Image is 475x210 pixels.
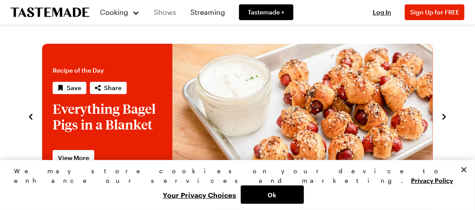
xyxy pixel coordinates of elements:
button: navigate to previous item [26,111,35,121]
a: To Tastemade Home Page [11,7,89,17]
span: Log In [373,8,391,16]
div: 3 / 6 [42,44,433,188]
button: Log In [364,8,400,17]
div: Privacy [14,166,454,204]
span: Save [67,84,81,92]
button: Close [454,160,474,179]
a: View More [53,150,94,166]
a: More information about your privacy, opens in a new tab [411,176,453,184]
span: View More [58,154,89,162]
button: Share [90,82,127,94]
button: Sign Up for FREE [405,4,464,20]
span: Sign Up for FREE [410,8,459,16]
span: Tastemade + [248,8,285,17]
button: Your Privacy Choices [159,185,241,204]
div: We may store cookies on your device to enhance our services and marketing. [14,166,454,185]
span: Share [104,84,121,92]
button: Ok [241,185,304,204]
button: Save recipe [53,82,86,94]
span: Cooking [100,8,129,16]
button: navigate to next item [440,111,449,121]
a: Tastemade + [239,4,293,20]
button: Cooking [100,2,140,23]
